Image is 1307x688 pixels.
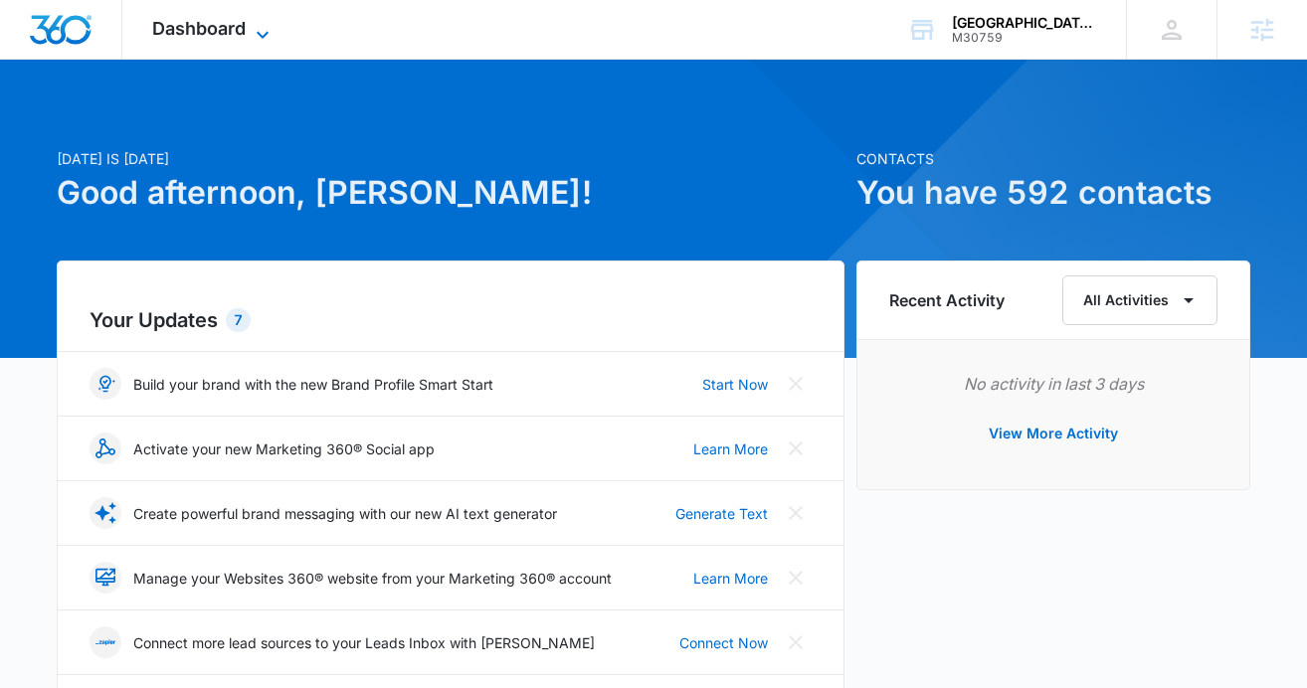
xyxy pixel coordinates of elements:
div: account id [952,31,1097,45]
a: Connect Now [679,632,768,653]
button: View More Activity [969,410,1138,457]
a: Generate Text [675,503,768,524]
a: Learn More [693,568,768,589]
h1: You have 592 contacts [856,169,1250,217]
p: Create powerful brand messaging with our new AI text generator [133,503,557,524]
button: All Activities [1062,275,1217,325]
div: account name [952,15,1097,31]
button: Close [780,562,812,594]
p: Contacts [856,148,1250,169]
h1: Good afternoon, [PERSON_NAME]! [57,169,844,217]
p: Connect more lead sources to your Leads Inbox with [PERSON_NAME] [133,632,595,653]
h2: Your Updates [90,305,812,335]
p: [DATE] is [DATE] [57,148,844,169]
span: Dashboard [152,18,246,39]
p: Manage your Websites 360® website from your Marketing 360® account [133,568,612,589]
a: Learn More [693,438,768,459]
div: 7 [226,308,251,332]
h6: Recent Activity [889,288,1005,312]
p: No activity in last 3 days [889,372,1217,396]
button: Close [780,497,812,529]
button: Close [780,432,812,464]
p: Activate your new Marketing 360® Social app [133,438,435,459]
button: Close [780,368,812,400]
a: Start Now [702,374,768,395]
button: Close [780,626,812,658]
p: Build your brand with the new Brand Profile Smart Start [133,374,493,395]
